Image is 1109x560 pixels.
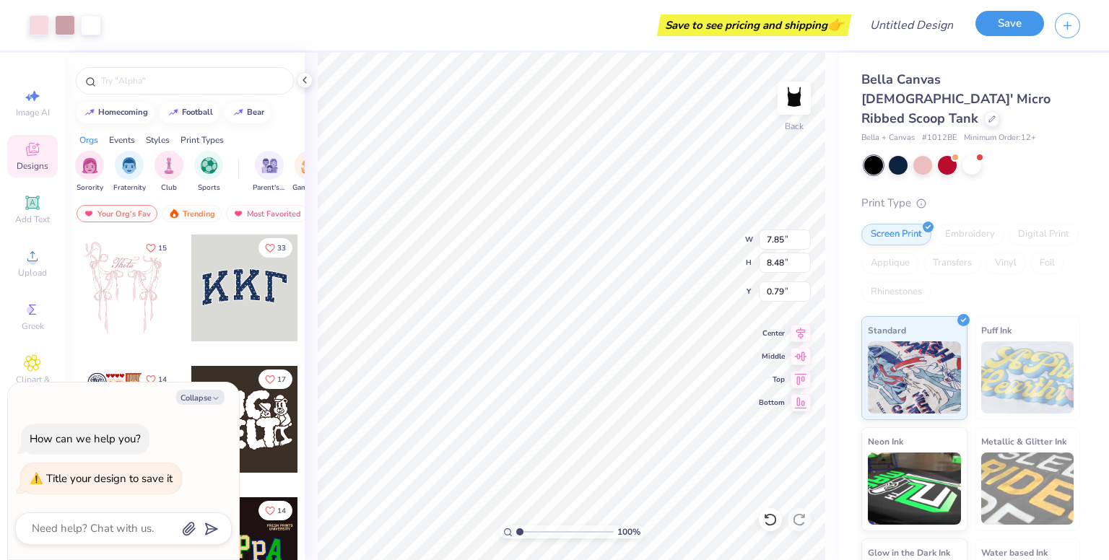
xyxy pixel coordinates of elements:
span: Glow in the Dark Ink [868,545,950,560]
div: Styles [146,134,170,146]
img: trend_line.gif [168,108,179,117]
img: Back [780,84,809,113]
span: Sorority [77,183,103,193]
button: filter button [75,151,104,193]
div: Applique [861,253,919,274]
span: Middle [759,351,785,362]
span: Minimum Order: 12 + [964,132,1036,144]
img: Metallic & Glitter Ink [981,452,1074,525]
div: Orgs [79,134,98,146]
span: 15 [158,245,167,252]
span: 14 [158,376,167,383]
span: Parent's Weekend [253,183,286,193]
span: Designs [17,160,48,172]
span: 100 % [617,525,640,538]
img: Sorority Image [82,157,98,174]
button: Like [258,501,292,520]
span: 33 [277,245,286,252]
img: trend_line.gif [232,108,244,117]
div: filter for Game Day [292,151,326,193]
img: Parent's Weekend Image [261,157,278,174]
button: filter button [253,151,286,193]
img: Fraternity Image [121,157,137,174]
span: Greek [22,320,44,332]
div: Print Types [181,134,224,146]
button: Like [139,238,173,258]
div: filter for Fraternity [113,151,146,193]
span: Sports [198,183,220,193]
img: trending.gif [168,209,180,219]
button: football [160,102,219,123]
button: bear [225,102,271,123]
div: Save to see pricing and shipping [661,14,848,36]
img: Sports Image [201,157,217,174]
span: Club [161,183,177,193]
span: Bottom [759,398,785,408]
div: Screen Print [861,224,931,245]
span: 14 [277,507,286,515]
img: Puff Ink [981,341,1074,414]
div: football [182,108,213,116]
div: Transfers [923,253,981,274]
span: Top [759,375,785,385]
span: Standard [868,323,906,338]
div: filter for Parent's Weekend [253,151,286,193]
img: Club Image [161,157,177,174]
span: # 1012BE [922,132,957,144]
img: most_fav.gif [83,209,95,219]
span: Upload [18,267,47,279]
div: Digital Print [1009,224,1079,245]
span: Puff Ink [981,323,1012,338]
button: filter button [155,151,183,193]
div: filter for Sports [194,151,223,193]
div: Rhinestones [861,281,931,303]
img: trend_line.gif [84,108,95,117]
div: bear [247,108,264,116]
div: homecoming [98,108,148,116]
button: filter button [113,151,146,193]
span: Bella Canvas [DEMOGRAPHIC_DATA]' Micro Ribbed Scoop Tank [861,71,1051,127]
span: Metallic & Glitter Ink [981,434,1066,449]
div: Trending [162,205,222,222]
span: 17 [277,376,286,383]
input: Untitled Design [858,11,965,40]
div: filter for Club [155,151,183,193]
button: Save [975,11,1044,36]
button: filter button [194,151,223,193]
span: Clipart & logos [7,374,58,397]
button: Like [139,369,173,389]
div: Print Type [861,195,1080,211]
img: most_fav.gif [232,209,244,219]
button: Like [258,238,292,258]
img: Neon Ink [868,452,961,525]
span: Fraternity [113,183,146,193]
div: filter for Sorority [75,151,104,193]
span: 👉 [827,16,843,33]
div: Events [109,134,135,146]
div: Your Org's Fav [77,205,157,222]
span: Game Day [292,183,326,193]
span: Image AI [16,107,50,118]
button: filter button [292,151,326,193]
img: Standard [868,341,961,414]
div: Foil [1030,253,1064,274]
span: Center [759,328,785,338]
button: Like [258,369,292,389]
span: Bella + Canvas [861,132,915,144]
div: Embroidery [936,224,1004,245]
span: Water based Ink [981,545,1048,560]
input: Try "Alpha" [100,74,284,88]
span: Neon Ink [868,434,903,449]
div: How can we help you? [30,432,141,446]
div: Back [785,120,804,133]
span: Add Text [15,214,50,225]
div: Title your design to save it [46,471,173,486]
div: Most Favorited [226,205,308,222]
img: Game Day Image [301,157,318,174]
div: Vinyl [986,253,1026,274]
button: Collapse [176,390,225,405]
button: homecoming [76,102,155,123]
